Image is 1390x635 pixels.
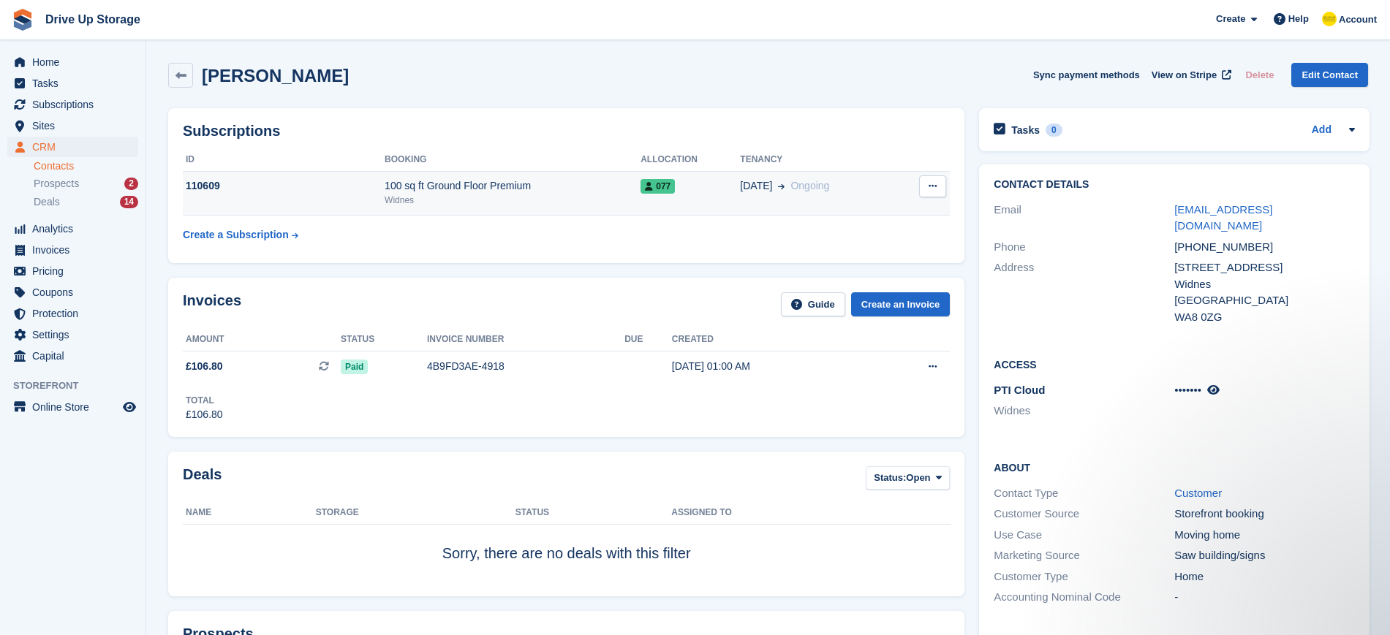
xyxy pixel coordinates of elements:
th: Name [183,501,316,525]
th: Due [624,328,672,351]
div: [PHONE_NUMBER] [1174,239,1355,256]
span: [DATE] [740,178,772,194]
a: menu [7,94,138,115]
a: menu [7,240,138,260]
div: Use Case [994,527,1174,544]
span: Online Store [32,397,120,417]
a: [EMAIL_ADDRESS][DOMAIN_NAME] [1174,203,1272,232]
span: Sorry, there are no deals with this filter [442,545,691,561]
span: Help [1288,12,1309,26]
span: ••••••• [1174,384,1201,396]
span: Capital [32,346,120,366]
span: Deals [34,195,60,209]
a: Edit Contact [1291,63,1368,87]
div: Storefront booking [1174,506,1355,522]
h2: Subscriptions [183,123,950,140]
th: Tenancy [740,148,896,172]
div: [DATE] 01:00 AM [672,359,872,374]
span: Tasks [32,73,120,94]
div: Contact Type [994,485,1174,502]
th: Status [515,501,671,525]
a: Prospects 2 [34,176,138,191]
span: Coupons [32,282,120,303]
div: 14 [120,196,138,208]
span: Invoices [32,240,120,260]
h2: [PERSON_NAME] [202,66,349,85]
a: Preview store [121,398,138,416]
a: menu [7,282,138,303]
div: Phone [994,239,1174,256]
a: menu [7,73,138,94]
span: Open [906,471,930,485]
a: Drive Up Storage [39,7,146,31]
button: Sync payment methods [1033,63,1140,87]
a: menu [7,397,138,417]
th: Invoice number [427,328,624,351]
span: PTI Cloud [994,384,1045,396]
a: menu [7,137,138,157]
img: stora-icon-8386f47178a22dfd0bd8f6a31ec36ba5ce8667c1dd55bd0f319d3a0aa187defe.svg [12,9,34,31]
div: 2 [124,178,138,190]
div: Create a Subscription [183,227,289,243]
th: Created [672,328,872,351]
th: Booking [385,148,641,172]
div: Customer Type [994,569,1174,585]
span: CRM [32,137,120,157]
button: Delete [1239,63,1280,87]
h2: Deals [183,466,222,493]
div: Total [186,394,223,407]
div: [GEOGRAPHIC_DATA] [1174,292,1355,309]
a: Deals 14 [34,194,138,210]
a: menu [7,52,138,72]
button: Status: Open [866,466,950,490]
div: £106.80 [186,407,223,422]
span: Home [32,52,120,72]
div: Accounting Nominal Code [994,589,1174,606]
a: menu [7,324,138,345]
a: View on Stripe [1146,63,1234,87]
div: WA8 0ZG [1174,309,1355,326]
div: Customer Source [994,506,1174,522]
th: Amount [183,328,341,351]
div: Home [1174,569,1355,585]
span: Status: [874,471,906,485]
span: Create [1216,12,1245,26]
span: View on Stripe [1152,68,1217,83]
h2: Access [994,357,1355,371]
div: Widnes [385,194,641,207]
a: menu [7,115,138,136]
th: ID [183,148,385,172]
div: Moving home [1174,527,1355,544]
a: Contacts [34,159,138,173]
a: Create an Invoice [851,292,951,316]
h2: About [994,460,1355,474]
span: Settings [32,324,120,345]
th: Assigned to [671,501,950,525]
div: 100 sq ft Ground Floor Premium [385,178,641,194]
span: Subscriptions [32,94,120,115]
a: Add [1312,122,1332,139]
span: £106.80 [186,359,223,374]
div: Address [994,259,1174,325]
th: Storage [316,501,515,525]
span: Storefront [13,379,146,393]
a: Create a Subscription [183,221,298,248]
a: menu [7,346,138,366]
th: Allocation [641,148,740,172]
span: Protection [32,303,120,324]
span: Pricing [32,261,120,281]
div: Saw building/signs [1174,547,1355,564]
span: 077 [641,179,675,194]
div: Email [994,202,1174,235]
div: - [1174,589,1355,606]
span: Prospects [34,177,79,191]
a: menu [7,261,138,281]
a: Customer [1174,487,1222,499]
span: Sites [32,115,120,136]
div: [STREET_ADDRESS] [1174,259,1355,276]
div: 0 [1046,123,1062,137]
div: Widnes [1174,276,1355,293]
span: Ongoing [790,180,829,191]
a: Guide [781,292,845,316]
h2: Contact Details [994,179,1355,191]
